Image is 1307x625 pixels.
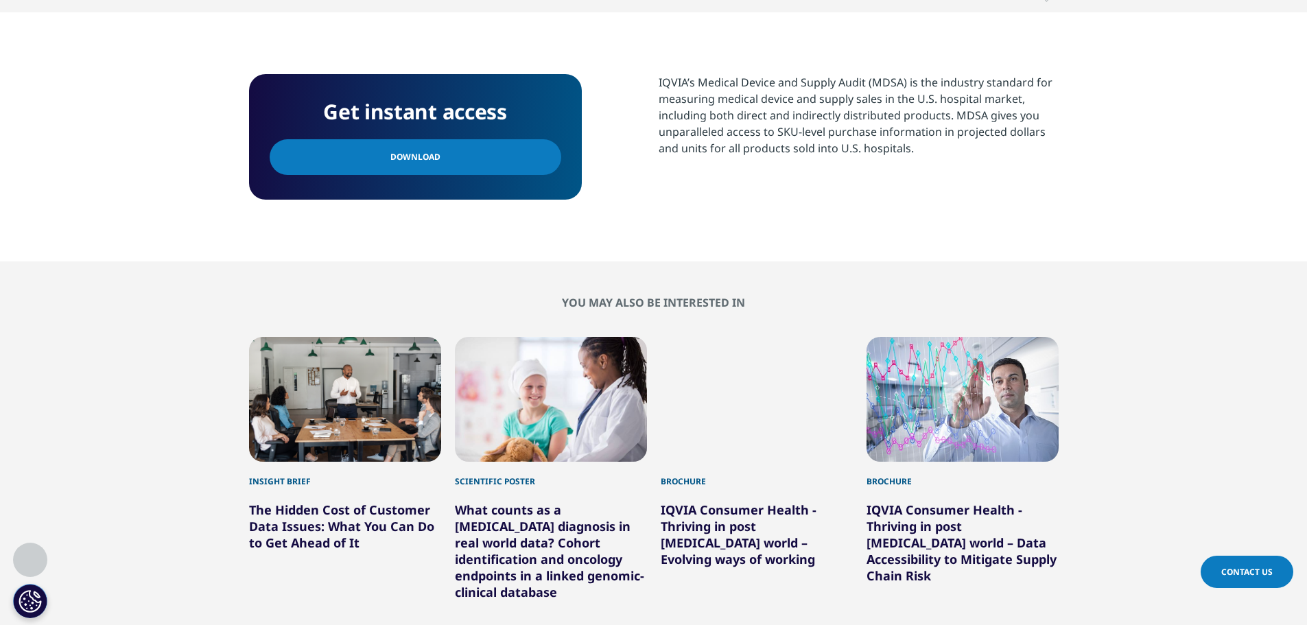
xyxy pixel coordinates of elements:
[661,462,853,488] div: Brochure
[661,502,816,567] a: IQVIA Consumer Health - Thriving in post [MEDICAL_DATA] world – Evolving ways of working
[1221,566,1273,578] span: Contact Us
[455,337,647,600] div: 2 / 6
[659,74,1059,156] div: IQVIA’s Medical Device and Supply Audit (MDSA) is the industry standard for measuring medical dev...
[249,502,434,551] a: The Hidden Cost of Customer Data Issues: What You Can Do to Get Ahead of It
[390,150,440,165] span: Download
[249,462,441,488] div: Insight Brief
[867,502,1057,584] a: IQVIA Consumer Health - Thriving in post [MEDICAL_DATA] world – Data Accessibility to Mitigate Su...
[661,337,853,600] div: 3 / 6
[249,296,1059,309] h2: You may also be interested in
[249,337,441,600] div: 1 / 6
[867,337,1059,600] div: 4 / 6
[455,462,647,488] div: Scientific Poster
[270,95,561,129] h4: Get instant access
[867,462,1059,488] div: Brochure
[13,584,47,618] button: Cookie Settings
[455,502,644,600] a: What counts as a [MEDICAL_DATA] diagnosis in real world data? Cohort identification and oncology ...
[1201,556,1293,588] a: Contact Us
[270,139,561,175] a: Download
